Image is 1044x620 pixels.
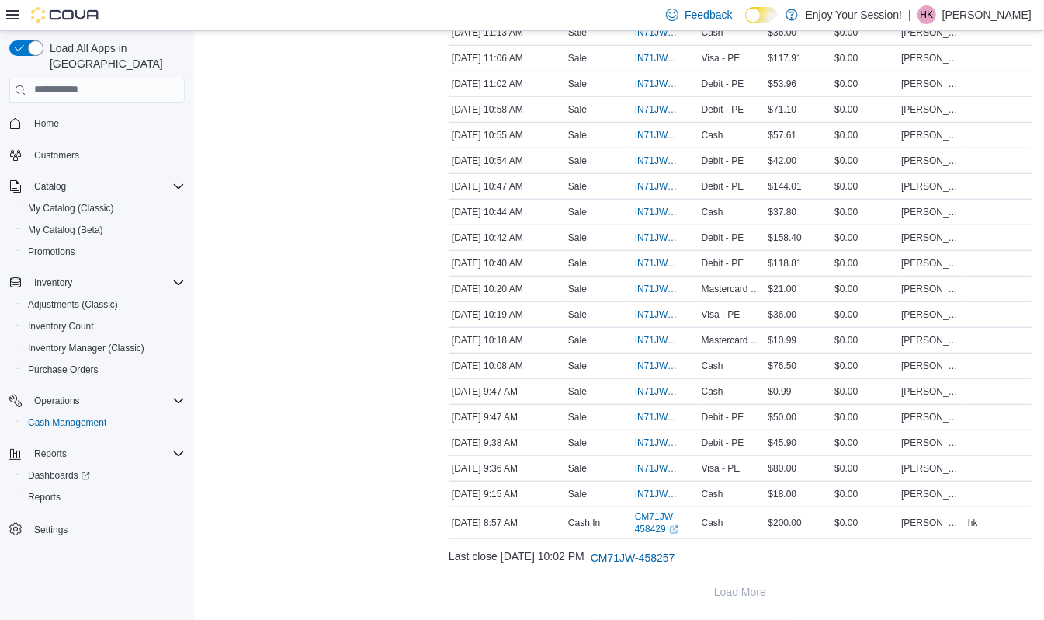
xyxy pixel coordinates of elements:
[16,294,191,315] button: Adjustments (Classic)
[635,100,695,119] button: IN71JW-7662175
[901,103,962,116] span: [PERSON_NAME]
[768,78,797,90] span: $53.96
[16,197,191,219] button: My Catalog (Classic)
[28,298,118,311] span: Adjustments (Classic)
[28,224,103,236] span: My Catalog (Beta)
[831,203,898,221] div: $0.00
[22,361,185,379] span: Purchase Orders
[34,180,66,193] span: Catalog
[28,491,61,503] span: Reports
[34,448,67,460] span: Reports
[22,339,151,357] a: Inventory Manager (Classic)
[449,100,565,119] div: [DATE] 10:58 AM
[635,331,695,350] button: IN71JW-7661970
[568,334,587,347] p: Sale
[635,305,695,324] button: IN71JW-7661975
[449,459,565,478] div: [DATE] 9:36 AM
[449,485,565,503] div: [DATE] 9:15 AM
[768,257,802,270] span: $118.81
[28,177,185,196] span: Catalog
[768,206,797,218] span: $37.80
[702,232,744,244] span: Debit - PE
[635,180,680,193] span: IN71JW-7662109
[22,221,185,239] span: My Catalog (Beta)
[908,5,911,24] p: |
[22,339,185,357] span: Inventory Manager (Classic)
[22,317,185,336] span: Inventory Count
[901,155,962,167] span: [PERSON_NAME]
[28,246,75,258] span: Promotions
[831,177,898,196] div: $0.00
[43,40,185,71] span: Load All Apps in [GEOGRAPHIC_DATA]
[768,517,802,529] span: $200.00
[449,382,565,401] div: [DATE] 9:47 AM
[22,242,185,261] span: Promotions
[901,517,962,529] span: [PERSON_NAME]
[768,129,797,141] span: $57.61
[28,202,114,214] span: My Catalog (Classic)
[449,254,565,273] div: [DATE] 10:40 AM
[635,129,680,141] span: IN71JW-7662154
[16,241,191,263] button: Promotions
[702,517,723,529] span: Cash
[568,52,587,64] p: Sale
[635,126,695,145] button: IN71JW-7662154
[449,576,1032,608] button: Load More
[568,180,587,193] p: Sale
[16,359,191,381] button: Purchase Orders
[669,525,678,535] svg: External link
[635,510,695,535] a: CM71JW-458429External link
[901,334,962,347] span: [PERSON_NAME]
[702,155,744,167] span: Debit - PE
[568,437,587,449] p: Sale
[449,542,1032,573] div: Last close [DATE] 10:02 PM
[28,273,78,292] button: Inventory
[831,485,898,503] div: $0.00
[768,437,797,449] span: $45.90
[28,521,74,539] a: Settings
[901,129,962,141] span: [PERSON_NAME]
[702,257,744,270] span: Debit - PE
[702,308,741,321] span: Visa - PE
[831,23,898,42] div: $0.00
[831,126,898,145] div: $0.00
[449,177,565,196] div: [DATE] 10:47 AM
[831,514,898,532] div: $0.00
[568,78,587,90] p: Sale
[22,199,120,218] a: My Catalog (Classic)
[16,412,191,434] button: Cash Management
[702,206,723,218] span: Cash
[901,78,962,90] span: [PERSON_NAME]
[901,52,962,64] span: [PERSON_NAME]
[568,411,587,423] p: Sale
[635,434,695,452] button: IN71JW-7661821
[635,257,680,270] span: IN71JW-7662079
[831,305,898,324] div: $0.00
[942,5,1032,24] p: [PERSON_NAME]
[34,277,72,289] span: Inventory
[568,155,587,167] p: Sale
[449,203,565,221] div: [DATE] 10:44 AM
[901,462,962,475] span: [PERSON_NAME]
[28,113,185,133] span: Home
[831,434,898,452] div: $0.00
[635,23,695,42] button: IN71JW-7662253
[568,360,587,372] p: Sale
[745,7,778,23] input: Dark Mode
[635,254,695,273] button: IN71JW-7662079
[635,203,695,221] button: IN71JW-7662097
[702,52,741,64] span: Visa - PE
[28,519,185,538] span: Settings
[635,462,680,475] span: IN71JW-7661810
[9,106,185,581] nav: Complex example
[22,221,109,239] a: My Catalog (Beta)
[635,103,680,116] span: IN71JW-7662175
[3,443,191,465] button: Reports
[28,320,94,333] span: Inventory Count
[702,283,762,295] span: Mastercard - PE
[831,254,898,273] div: $0.00
[768,52,802,64] span: $117.91
[768,283,797,295] span: $21.00
[921,5,934,24] span: HK
[635,152,695,170] button: IN71JW-7662147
